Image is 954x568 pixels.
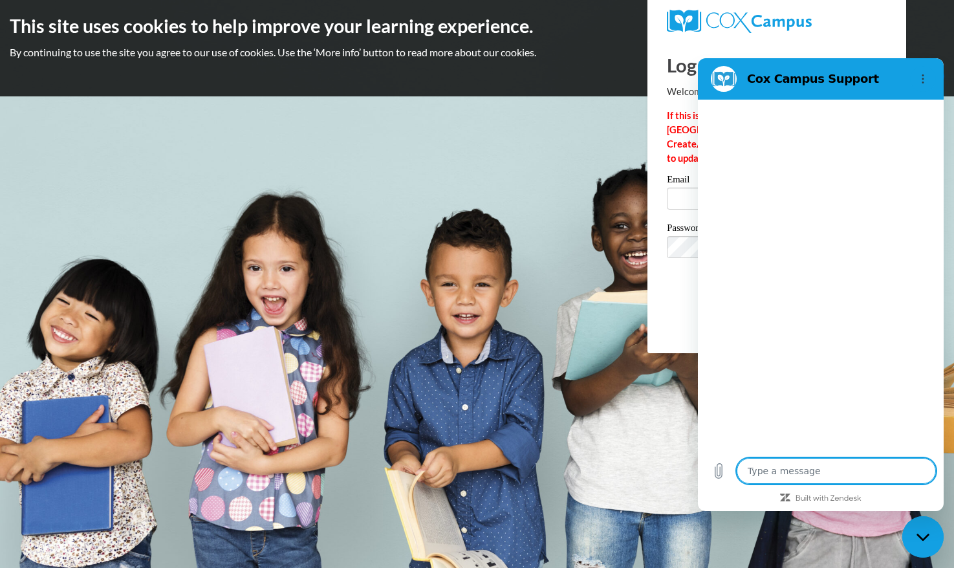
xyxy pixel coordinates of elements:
h2: This site uses cookies to help improve your learning experience. [10,13,944,39]
label: Password [667,223,887,236]
p: Welcome back! [667,85,887,99]
a: COX Campus [667,10,887,33]
iframe: Messaging window [698,58,944,511]
p: By continuing to use the site you agree to our use of cookies. Use the ‘More info’ button to read... [10,45,944,60]
h1: Log In [667,52,887,78]
iframe: Button to launch messaging window, conversation in progress [902,516,944,558]
strong: If this is your FIRST TIME logging in to the [GEOGRAPHIC_DATA][PERSON_NAME], click the Create/Upd... [667,110,882,164]
img: COX Campus [667,10,812,33]
label: Email [667,175,887,188]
